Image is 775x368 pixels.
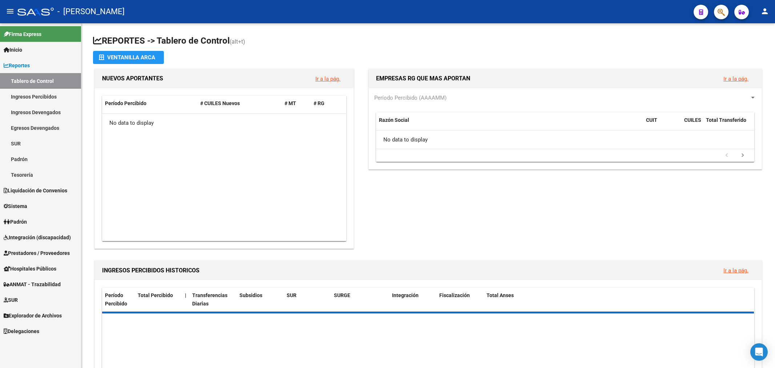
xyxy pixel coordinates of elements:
span: SURGE [334,292,350,298]
datatable-header-cell: Razón Social [376,112,643,136]
span: # MT [284,100,296,106]
span: Prestadores / Proveedores [4,249,70,257]
span: ANMAT - Trazabilidad [4,280,61,288]
a: go to next page [736,152,750,160]
datatable-header-cell: | [182,288,189,312]
span: Razón Social [379,117,409,123]
button: Ir a la pág. [718,264,754,277]
a: Ir a la pág. [315,76,340,82]
span: Firma Express [4,30,41,38]
span: CUIT [646,117,657,123]
a: Ir a la pág. [723,76,748,82]
datatable-header-cell: Total Percibido [135,288,182,312]
span: | [185,292,186,298]
span: NUEVOS APORTANTES [102,75,163,82]
span: Fiscalización [439,292,470,298]
h1: REPORTES -> Tablero de Control [93,35,763,48]
span: # RG [314,100,324,106]
span: Sistema [4,202,27,210]
datatable-header-cell: CUILES [681,112,703,136]
mat-icon: menu [6,7,15,16]
datatable-header-cell: # RG [311,96,340,111]
datatable-header-cell: Subsidios [237,288,284,312]
datatable-header-cell: # MT [282,96,311,111]
datatable-header-cell: Integración [389,288,436,312]
span: - [PERSON_NAME] [57,4,125,20]
span: Total Anses [487,292,514,298]
span: SUR [4,296,18,304]
datatable-header-cell: Total Transferido [703,112,754,136]
div: Open Intercom Messenger [750,343,768,361]
span: Reportes [4,61,30,69]
a: go to previous page [720,152,734,160]
div: No data to display [376,131,754,149]
button: Ir a la pág. [310,72,346,85]
span: Total Transferido [706,117,746,123]
span: Transferencias Diarias [192,292,227,307]
span: Total Percibido [138,292,173,298]
span: Período Percibido [105,292,127,307]
span: (alt+t) [230,38,245,45]
span: Integración [392,292,419,298]
span: # CUILES Nuevos [200,100,240,106]
button: Ventanilla ARCA [93,51,164,64]
span: SUR [287,292,296,298]
span: Inicio [4,46,22,54]
datatable-header-cell: CUIT [643,112,681,136]
span: Período Percibido [105,100,146,106]
span: Liquidación de Convenios [4,187,67,195]
span: Subsidios [239,292,262,298]
mat-icon: person [760,7,769,16]
button: Ir a la pág. [718,72,754,85]
span: Delegaciones [4,327,39,335]
datatable-header-cell: Período Percibido [102,288,135,312]
span: EMPRESAS RG QUE MAS APORTAN [376,75,470,82]
span: Hospitales Públicos [4,265,56,273]
datatable-header-cell: Total Anses [484,288,748,312]
div: No data to display [102,114,346,132]
div: Ventanilla ARCA [99,51,158,64]
span: Explorador de Archivos [4,312,62,320]
span: CUILES [684,117,701,123]
datatable-header-cell: # CUILES Nuevos [197,96,282,111]
a: Ir a la pág. [723,267,748,274]
datatable-header-cell: Transferencias Diarias [189,288,237,312]
span: INGRESOS PERCIBIDOS HISTORICOS [102,267,199,274]
span: Período Percibido (AAAAMM) [374,95,447,101]
datatable-header-cell: SUR [284,288,331,312]
datatable-header-cell: SURGE [331,288,389,312]
datatable-header-cell: Período Percibido [102,96,197,111]
span: Integración (discapacidad) [4,233,71,241]
span: Padrón [4,218,27,226]
datatable-header-cell: Fiscalización [436,288,484,312]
